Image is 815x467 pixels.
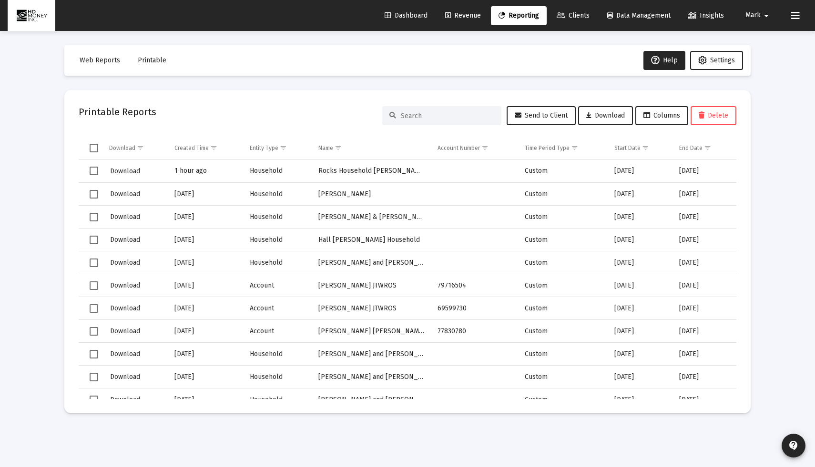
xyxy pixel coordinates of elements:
[699,111,728,119] span: Delete
[672,320,736,343] td: [DATE]
[672,206,736,229] td: [DATE]
[608,229,673,251] td: [DATE]
[168,160,244,183] td: 1 hour ago
[130,51,174,70] button: Printable
[312,343,431,366] td: [PERSON_NAME] and [PERSON_NAME] Household
[174,144,209,152] div: Created Time
[110,190,140,198] span: Download
[642,144,649,151] span: Show filter options for column 'Start Date'
[600,6,678,25] a: Data Management
[312,366,431,388] td: [PERSON_NAME] and [PERSON_NAME] Household
[168,366,244,388] td: [DATE]
[90,213,98,221] div: Select row
[788,440,799,451] mat-icon: contact_support
[608,183,673,206] td: [DATE]
[518,274,608,297] td: Custom
[243,229,312,251] td: Household
[681,6,732,25] a: Insights
[312,297,431,320] td: [PERSON_NAME] JTWROS
[518,320,608,343] td: Custom
[109,347,141,361] button: Download
[312,160,431,183] td: Rocks Household [PERSON_NAME] and [PERSON_NAME]
[608,251,673,274] td: [DATE]
[672,183,736,206] td: [DATE]
[608,274,673,297] td: [DATE]
[168,297,244,320] td: [DATE]
[672,251,736,274] td: [DATE]
[431,297,518,320] td: 69599730
[518,160,608,183] td: Custom
[312,320,431,343] td: [PERSON_NAME] [PERSON_NAME]
[168,320,244,343] td: [DATE]
[168,343,244,366] td: [DATE]
[168,229,244,251] td: [DATE]
[312,251,431,274] td: [PERSON_NAME] and [PERSON_NAME] Household
[518,229,608,251] td: Custom
[168,388,244,411] td: [DATE]
[109,233,141,247] button: Download
[710,56,735,64] span: Settings
[168,251,244,274] td: [DATE]
[312,229,431,251] td: Hall [PERSON_NAME] Household
[110,236,140,244] span: Download
[525,144,570,152] div: Time Period Type
[643,111,680,119] span: Columns
[672,343,736,366] td: [DATE]
[401,112,494,120] input: Search
[672,160,736,183] td: [DATE]
[109,301,141,315] button: Download
[431,320,518,343] td: 77830780
[312,388,431,411] td: [PERSON_NAME] and [PERSON_NAME] Household
[110,167,140,175] span: Download
[518,183,608,206] td: Custom
[507,106,576,125] button: Send to Client
[578,106,633,125] button: Download
[672,229,736,251] td: [DATE]
[243,137,312,159] td: Column Entity Type
[79,104,156,119] h2: Printable Reports
[312,137,431,159] td: Column Name
[90,373,98,381] div: Select row
[704,144,711,151] span: Show filter options for column 'End Date'
[109,187,141,201] button: Download
[90,281,98,290] div: Select row
[312,183,431,206] td: [PERSON_NAME]
[672,297,736,320] td: [DATE]
[109,210,141,224] button: Download
[608,320,673,343] td: [DATE]
[168,183,244,206] td: [DATE]
[608,343,673,366] td: [DATE]
[438,6,489,25] a: Revenue
[672,137,736,159] td: Column End Date
[90,167,98,175] div: Select row
[608,388,673,411] td: [DATE]
[72,51,128,70] button: Web Reports
[168,274,244,297] td: [DATE]
[109,370,141,384] button: Download
[90,327,98,336] div: Select row
[250,144,278,152] div: Entity Type
[243,251,312,274] td: Household
[110,396,140,404] span: Download
[518,343,608,366] td: Custom
[672,366,736,388] td: [DATE]
[318,144,333,152] div: Name
[515,111,568,119] span: Send to Client
[745,11,761,20] span: Mark
[518,251,608,274] td: Custom
[168,137,244,159] td: Column Created Time
[110,213,140,221] span: Download
[518,388,608,411] td: Custom
[110,281,140,289] span: Download
[15,6,48,25] img: Dashboard
[608,297,673,320] td: [DATE]
[110,258,140,267] span: Download
[635,106,688,125] button: Columns
[137,144,144,151] span: Show filter options for column 'Download'
[608,137,673,159] td: Column Start Date
[557,11,590,20] span: Clients
[518,137,608,159] td: Column Time Period Type
[518,366,608,388] td: Custom
[651,56,678,64] span: Help
[109,278,141,292] button: Download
